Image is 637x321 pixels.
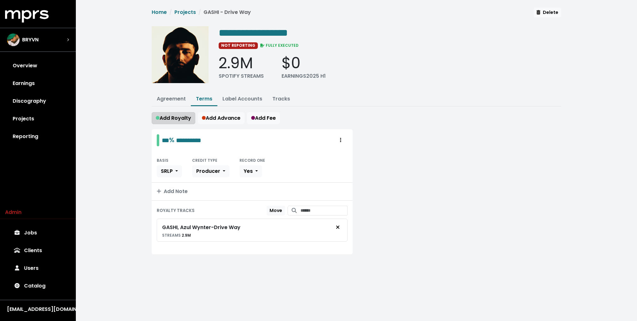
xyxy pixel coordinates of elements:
a: Users [5,259,71,277]
a: Projects [174,9,196,16]
small: ROYALTY TRACKS [157,208,195,214]
span: Move [270,207,282,214]
li: GASHI - Drive Way [196,9,251,16]
button: Move [267,206,285,215]
a: Label Accounts [222,95,262,102]
span: SRLP [161,167,173,175]
a: Discography [5,92,71,110]
span: Add Royalty [156,114,191,122]
div: SPOTIFY STREAMS [219,72,264,80]
small: 2.9M [162,233,191,238]
a: Terms [196,95,212,102]
div: EARNINGS 2025 H1 [282,72,326,80]
span: Yes [244,167,253,175]
span: Edit value [162,137,169,143]
button: SRLP [157,165,182,177]
span: Add Advance [202,114,240,122]
span: NOT REPORTING [219,42,258,49]
input: Search for tracks by title and link them to this royalty [300,206,348,215]
small: RECORD ONE [240,158,265,163]
button: Delete [534,8,561,17]
button: Add Advance [198,112,245,124]
a: Home [152,9,167,16]
div: GASHI, Azul Wynter - Drive Way [162,224,240,231]
button: Add Note [152,183,353,200]
a: Clients [5,242,71,259]
a: Agreement [157,95,186,102]
a: Earnings [5,75,71,92]
span: Add Note [157,188,188,195]
span: Delete [537,9,558,15]
div: 2.9M [219,54,264,72]
div: [EMAIL_ADDRESS][DOMAIN_NAME] [7,306,69,313]
span: FULLY EXECUTED [259,43,299,48]
img: The selected account / producer [7,33,20,46]
span: Producer [196,167,220,175]
small: CREDIT TYPE [192,158,217,163]
span: Add Fee [251,114,276,122]
button: Yes [240,165,262,177]
a: Overview [5,57,71,75]
button: Add Royalty [152,112,195,124]
a: Reporting [5,128,71,145]
button: Royalty administration options [334,134,348,146]
div: $0 [282,54,326,72]
span: Edit value [176,137,201,143]
a: mprs logo [5,12,49,20]
a: Tracks [272,95,290,102]
img: Album cover for this project [152,26,209,83]
a: Catalog [5,277,71,295]
a: Jobs [5,224,71,242]
button: Add Fee [247,112,280,124]
button: Producer [192,165,229,177]
span: % [169,136,174,144]
nav: breadcrumb [152,9,251,21]
span: BRYVN [22,36,39,44]
small: BASIS [157,158,168,163]
span: STREAMS [162,233,181,238]
a: Projects [5,110,71,128]
span: Edit value [219,28,288,38]
button: [EMAIL_ADDRESS][DOMAIN_NAME] [5,305,71,313]
button: Remove royalty target [331,221,345,233]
